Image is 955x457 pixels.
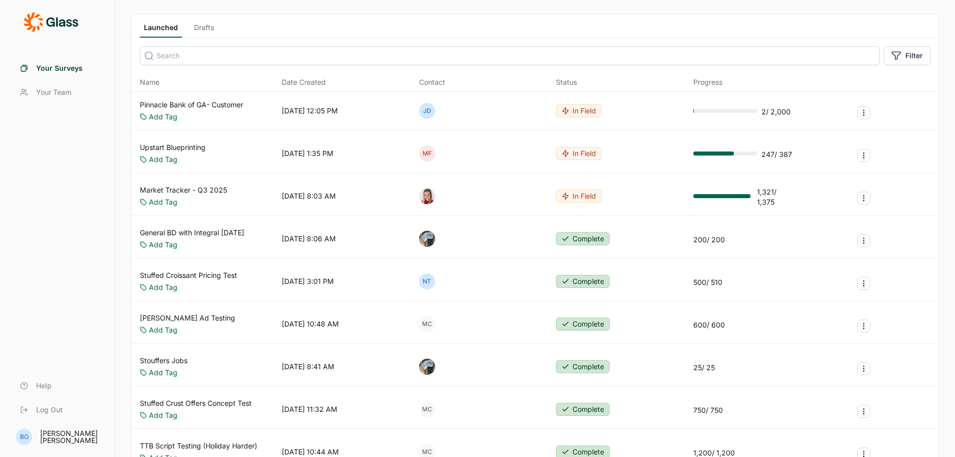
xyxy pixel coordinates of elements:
[36,405,63,415] span: Log Out
[419,359,435,375] img: ocn8z7iqvmiiaveqkfqd.png
[761,149,792,160] div: 247 / 387
[190,23,218,38] a: Drafts
[556,232,610,245] button: Complete
[556,275,610,288] button: Complete
[556,190,602,203] button: In Field
[419,231,435,247] img: ocn8z7iqvmiiaveqkfqd.png
[282,191,336,201] div: [DATE] 8:03 AM
[884,46,930,65] button: Filter
[149,240,177,250] a: Add Tag
[419,316,435,332] div: MC
[282,447,339,457] div: [DATE] 10:44 AM
[857,192,870,205] button: Survey Actions
[40,430,103,444] div: [PERSON_NAME] [PERSON_NAME]
[36,87,71,97] span: Your Team
[140,185,227,195] a: Market Tracker - Q3 2025
[149,112,177,122] a: Add Tag
[282,148,333,159] div: [DATE] 1:35 PM
[140,46,880,65] input: Search
[140,398,252,408] a: Stuffed Crust Offers Concept Test
[140,270,237,280] a: Stuffed Croissant Pricing Test
[857,405,870,418] button: Survey Actions
[419,77,445,87] div: Contact
[556,403,610,416] button: Complete
[149,155,177,165] a: Add Tag
[140,142,206,153] a: Upstart Blueprinting
[857,320,870,333] button: Survey Actions
[140,356,187,366] a: Stouffers Jobs
[419,103,435,119] div: JD
[857,234,870,247] button: Survey Actions
[556,77,577,87] div: Status
[149,282,177,292] a: Add Tag
[419,273,435,289] div: NT
[282,362,334,372] div: [DATE] 8:41 AM
[556,147,602,160] button: In Field
[857,362,870,375] button: Survey Actions
[149,325,177,335] a: Add Tag
[693,320,725,330] div: 600 / 600
[693,77,722,87] div: Progress
[857,106,870,119] button: Survey Actions
[857,149,870,162] button: Survey Actions
[419,188,435,204] img: xuxf4ugoqyvqjdx4ebsr.png
[556,360,610,373] button: Complete
[140,100,243,110] a: Pinnacle Bank of GA- Customer
[16,429,32,445] div: BO
[556,318,610,331] button: Complete
[857,277,870,290] button: Survey Actions
[140,77,159,87] span: Name
[419,145,435,162] div: MF
[282,319,339,329] div: [DATE] 10:48 AM
[149,368,177,378] a: Add Tag
[693,277,722,287] div: 500 / 510
[140,228,244,238] a: General BD with Integral [DATE]
[140,313,235,323] a: [PERSON_NAME] Ad Testing
[905,51,923,61] span: Filter
[282,77,326,87] span: Date Created
[761,107,791,117] div: 2 / 2,000
[149,410,177,420] a: Add Tag
[282,234,336,244] div: [DATE] 8:06 AM
[140,23,182,38] a: Launched
[282,276,334,286] div: [DATE] 3:01 PM
[36,381,52,391] span: Help
[282,404,337,414] div: [DATE] 11:32 AM
[693,363,715,373] div: 25 / 25
[693,405,723,415] div: 750 / 750
[36,63,83,73] span: Your Surveys
[419,401,435,417] div: MC
[282,106,338,116] div: [DATE] 12:05 PM
[149,197,177,207] a: Add Tag
[140,441,257,451] a: TTB Script Testing (Holiday Harder)
[693,235,725,245] div: 200 / 200
[556,104,602,117] button: In Field
[757,187,794,207] div: 1,321 / 1,375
